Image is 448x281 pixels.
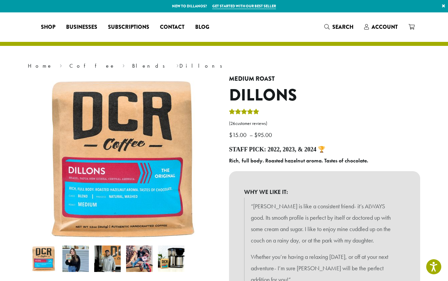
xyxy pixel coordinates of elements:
[176,60,179,70] span: ›
[249,131,253,139] span: –
[36,22,61,32] a: Shop
[254,131,274,139] bdi: 95.00
[319,21,359,32] a: Search
[158,245,184,272] img: Dillons - Image 5
[28,62,53,69] a: Home
[60,60,62,70] span: ›
[229,120,420,127] a: (26customer reviews)
[229,108,259,118] div: Rated 5.00 out of 5
[229,131,248,139] bdi: 15.00
[229,75,420,83] h4: Medium Roast
[254,131,258,139] span: $
[122,60,125,70] span: ›
[195,23,209,31] span: Blog
[62,245,89,272] img: Dillons - Image 2
[28,62,420,70] nav: Breadcrumb
[230,121,235,126] span: 26
[40,75,207,243] img: Dillons
[132,62,169,69] a: Blends
[41,23,55,31] span: Shop
[31,245,57,272] img: Dillons
[251,201,398,246] p: “[PERSON_NAME] is like a consistent friend- it’s ALWAYS good. Its smooth profile is perfect by it...
[229,146,420,153] h4: Staff Pick: 2022, 2023, & 2024 🏆
[94,245,121,272] img: Dillons - Image 3
[66,23,97,31] span: Businesses
[108,23,149,31] span: Subscriptions
[244,186,405,198] b: WHY WE LIKE IT:
[332,23,353,31] span: Search
[212,3,276,9] a: Get started with our best seller
[229,86,420,105] h1: Dillons
[160,23,184,31] span: Contact
[229,131,232,139] span: $
[69,62,115,69] a: Coffee
[229,157,368,164] b: Rich, full body. Roasted hazelnut aroma. Tastes of chocolate.
[126,245,153,272] img: David Morris picks Dillons for 2021
[372,23,398,31] span: Account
